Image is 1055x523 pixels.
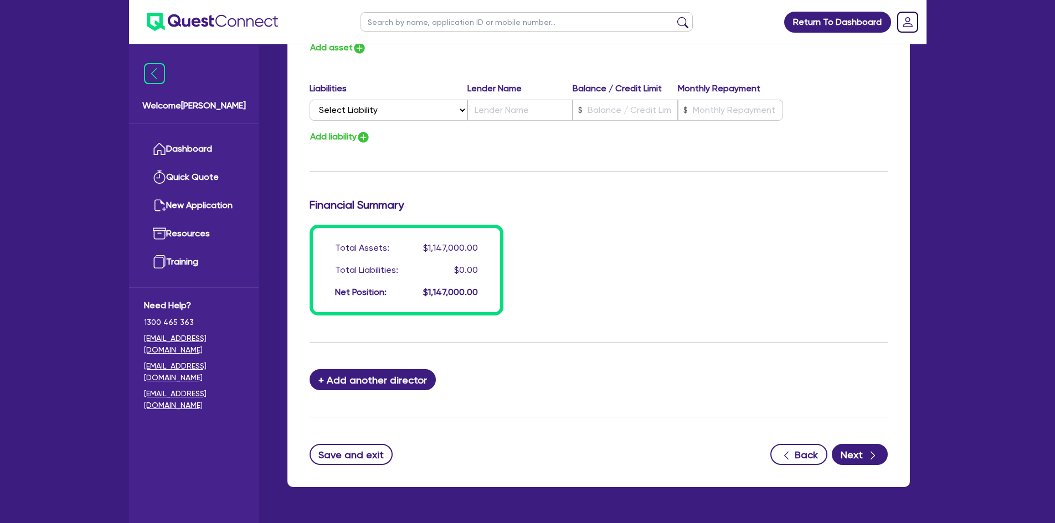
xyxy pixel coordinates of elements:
input: Lender Name [467,100,573,121]
div: Net Position: [335,286,387,299]
input: Search by name, application ID or mobile number... [361,12,693,32]
div: Total Assets: [335,241,389,255]
img: icon-add [357,131,370,144]
button: Add asset [310,40,367,55]
a: Training [144,248,244,276]
a: Dropdown toggle [893,8,922,37]
label: Lender Name [467,82,573,95]
img: quick-quote [153,170,166,184]
div: Total Liabilities: [335,263,398,277]
label: Liabilities [310,82,467,95]
a: Dashboard [144,135,244,163]
button: Add liability [310,130,370,144]
img: quest-connect-logo-blue [147,13,278,31]
span: Need Help? [144,299,244,312]
a: Resources [144,220,244,248]
input: Balance / Credit Limit [573,100,678,121]
img: training [153,255,166,268]
span: Welcome [PERSON_NAME] [142,99,246,112]
button: Save and exit [310,444,393,465]
a: [EMAIL_ADDRESS][DOMAIN_NAME] [144,360,244,384]
label: Monthly Repayment [678,82,783,95]
span: $1,147,000.00 [423,242,478,253]
img: icon-add [353,42,366,55]
a: Quick Quote [144,163,244,191]
img: icon-menu-close [144,63,165,84]
button: Back [770,444,827,465]
button: Next [832,444,888,465]
a: [EMAIL_ADDRESS][DOMAIN_NAME] [144,333,244,356]
a: Return To Dashboard [784,12,891,33]
span: $0.00 [454,265,478,275]
span: 1300 465 363 [144,317,244,328]
h3: Financial Summary [310,198,888,211]
input: Monthly Repayment [678,100,783,121]
button: + Add another director [310,369,436,390]
a: [EMAIL_ADDRESS][DOMAIN_NAME] [144,388,244,411]
img: new-application [153,199,166,212]
span: $1,147,000.00 [423,287,478,297]
img: resources [153,227,166,240]
a: New Application [144,191,244,220]
label: Balance / Credit Limit [573,82,678,95]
